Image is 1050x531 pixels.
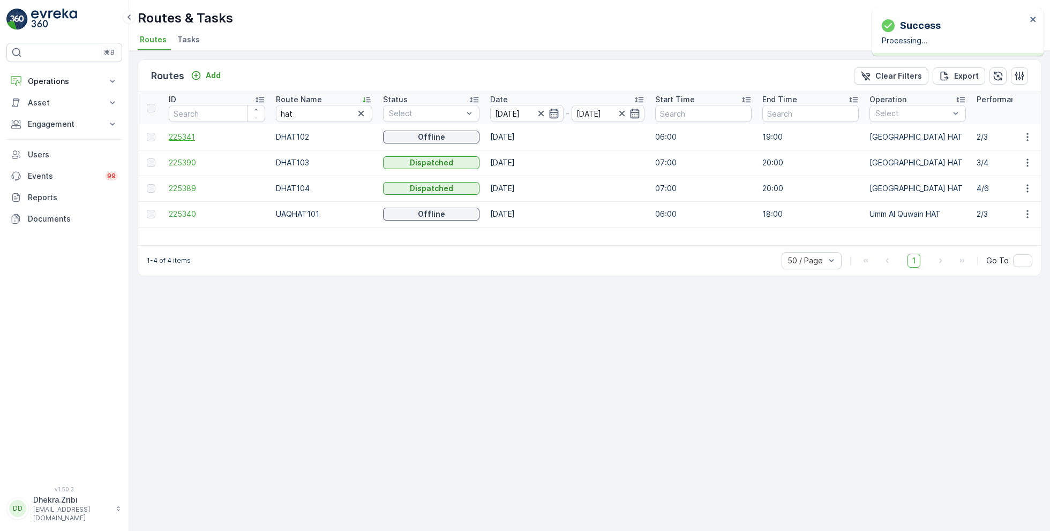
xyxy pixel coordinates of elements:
p: Processing... [882,35,1026,46]
p: Dhekra.Zribi [33,495,110,505]
a: Reports [6,187,122,208]
td: [DATE] [485,150,650,176]
p: [GEOGRAPHIC_DATA] HAT [869,132,966,142]
p: 06:00 [655,132,752,142]
p: Users [28,149,118,160]
p: Select [875,108,949,119]
button: Dispatched [383,156,479,169]
button: close [1030,15,1037,25]
p: Dispatched [410,183,453,194]
button: Clear Filters [854,67,928,85]
p: Operations [28,76,101,87]
p: 18:00 [762,209,859,219]
p: Operation [869,94,906,105]
button: Engagement [6,113,122,135]
button: DDDhekra.Zribi[EMAIL_ADDRESS][DOMAIN_NAME] [6,495,122,522]
p: Asset [28,97,101,108]
p: Routes & Tasks [138,10,233,27]
input: dd/mm/yyyy [490,105,564,122]
input: Search [169,105,265,122]
p: Route Name [276,94,322,105]
button: Operations [6,71,122,92]
p: 99 [107,172,116,180]
a: 225390 [169,157,265,168]
p: Engagement [28,119,101,130]
input: Search [655,105,752,122]
p: - [566,107,569,120]
img: logo [6,9,28,30]
p: Add [206,70,221,81]
p: End Time [762,94,797,105]
a: Users [6,144,122,165]
p: 07:00 [655,183,752,194]
p: ID [169,94,176,105]
p: 19:00 [762,132,859,142]
span: v 1.50.3 [6,486,122,492]
div: Toggle Row Selected [147,210,155,218]
a: Events99 [6,165,122,187]
td: [DATE] [485,201,650,227]
button: Export [933,67,985,85]
p: 20:00 [762,157,859,168]
p: 1-4 of 4 items [147,256,191,265]
p: ⌘B [104,48,115,57]
div: Toggle Row Selected [147,184,155,193]
p: Date [490,94,508,105]
p: UAQHAT101 [276,209,372,219]
p: Export [954,71,979,81]
p: Umm Al Quwain HAT [869,209,966,219]
button: Offline [383,131,479,143]
a: Documents [6,208,122,230]
td: [DATE] [485,176,650,201]
input: Search [276,105,372,122]
p: Status [383,94,408,105]
p: Offline [418,132,445,142]
a: 225389 [169,183,265,194]
p: Performance [977,94,1024,105]
p: 20:00 [762,183,859,194]
p: 06:00 [655,209,752,219]
p: Offline [418,209,445,219]
p: 07:00 [655,157,752,168]
span: Tasks [177,34,200,45]
input: dd/mm/yyyy [572,105,645,122]
a: 225340 [169,209,265,219]
p: DHAT104 [276,183,372,194]
p: [EMAIL_ADDRESS][DOMAIN_NAME] [33,505,110,522]
p: Events [28,171,99,181]
button: Add [186,69,225,82]
a: 225341 [169,132,265,142]
p: Start Time [655,94,695,105]
p: [GEOGRAPHIC_DATA] HAT [869,183,966,194]
p: [GEOGRAPHIC_DATA] HAT [869,157,966,168]
p: Routes [151,69,184,84]
span: Go To [986,255,1009,266]
p: DHAT102 [276,132,372,142]
input: Search [762,105,859,122]
p: Clear Filters [875,71,922,81]
span: 1 [907,254,920,268]
td: [DATE] [485,124,650,150]
div: Toggle Row Selected [147,133,155,141]
button: Asset [6,92,122,113]
p: Select [389,108,463,119]
img: logo_light-DOdMpM7g.png [31,9,77,30]
p: Reports [28,192,118,203]
div: DD [9,500,26,517]
p: DHAT103 [276,157,372,168]
p: Documents [28,214,118,224]
p: Dispatched [410,157,453,168]
button: Offline [383,208,479,221]
span: Routes [140,34,167,45]
p: Success [900,18,941,33]
button: Dispatched [383,182,479,195]
div: Toggle Row Selected [147,158,155,167]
